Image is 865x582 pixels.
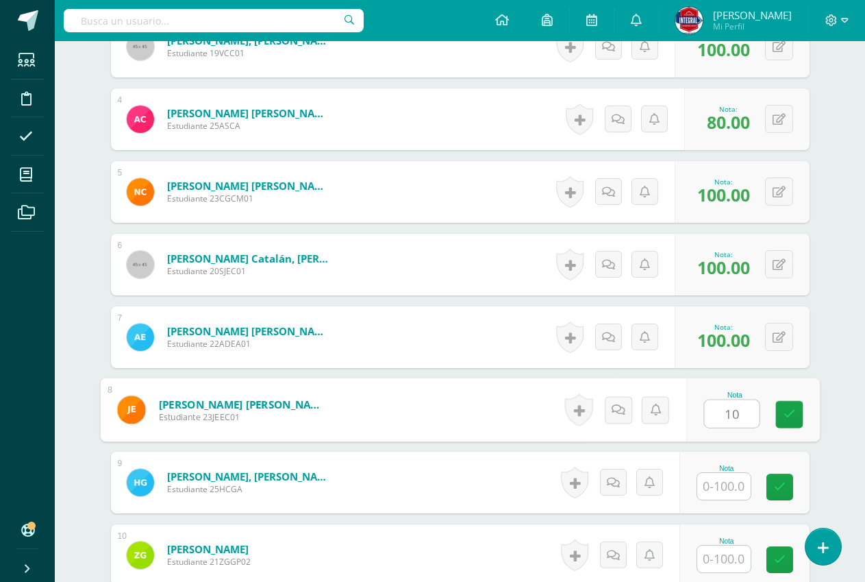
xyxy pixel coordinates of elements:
[697,328,750,352] span: 100.00
[713,8,792,22] span: [PERSON_NAME]
[127,324,154,351] img: 885c49a45298d8fa0a6e1f94c84586b9.png
[697,38,750,61] span: 100.00
[697,250,750,259] div: Nota:
[167,47,331,59] span: Estudiante 19VCC01
[704,400,759,428] input: 0-100.0
[64,9,364,32] input: Busca un usuario...
[127,106,154,133] img: b177c666aa853a3c9edd92d6ac31d9d9.png
[167,542,251,556] a: [PERSON_NAME]
[158,411,327,424] span: Estudiante 23JEEC01
[697,537,757,545] div: Nota
[697,177,750,186] div: Nota:
[127,251,154,278] img: 45x45
[713,21,792,32] span: Mi Perfil
[707,104,750,114] div: Nota:
[697,183,750,206] span: 100.00
[117,396,145,424] img: 9c621efd30d108e67491d41a8068c848.png
[127,178,154,206] img: 86085a3ae614b8ba7016a902ae3fdf9b.png
[697,322,750,332] div: Nota:
[167,179,331,193] a: [PERSON_NAME] [PERSON_NAME]
[158,397,327,411] a: [PERSON_NAME] [PERSON_NAME]
[167,470,331,483] a: [PERSON_NAME], [PERSON_NAME]
[167,120,331,132] span: Estudiante 25ASCA
[675,7,703,34] img: d976617d5cae59a017fc8fde6d31eccf.png
[697,256,750,279] span: 100.00
[167,106,331,120] a: [PERSON_NAME] [PERSON_NAME]
[697,465,757,472] div: Nota
[707,110,750,134] span: 80.00
[167,338,331,350] span: Estudiante 22ADEA01
[167,265,331,277] span: Estudiante 20SJEC01
[167,483,331,495] span: Estudiante 25HCGA
[167,556,251,568] span: Estudiante 21ZGGP02
[127,542,154,569] img: 29b2382964f0af589c2be9609bc5a6ec.png
[127,33,154,60] img: 45x45
[697,546,751,572] input: 0-100.0
[697,473,751,500] input: 0-100.0
[167,324,331,338] a: [PERSON_NAME] [PERSON_NAME]
[167,193,331,204] span: Estudiante 23CGCM01
[167,252,331,265] a: [PERSON_NAME] Catalán, [PERSON_NAME]
[703,391,766,399] div: Nota
[127,469,154,496] img: df8fc682ffebe5abf3da875cb664e2e0.png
